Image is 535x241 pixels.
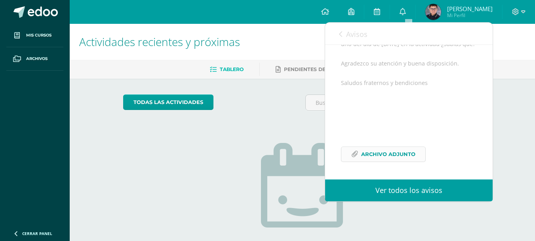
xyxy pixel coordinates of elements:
[306,95,481,110] input: Busca una actividad próxima aquí...
[425,4,441,20] img: 4e9adc51de977bfaa54d5dd343d062fc.png
[346,29,367,39] span: Avisos
[361,147,415,162] span: Archivo Adjunto
[6,24,63,47] a: Mis cursos
[284,66,352,72] span: Pendientes de entrega
[276,63,352,76] a: Pendientes de entrega
[26,32,51,39] span: Mis cursos
[447,12,493,19] span: Mi Perfil
[123,94,213,110] a: todas las Actividades
[220,66,244,72] span: Tablero
[447,5,493,13] span: [PERSON_NAME]
[79,34,240,49] span: Actividades recientes y próximas
[210,63,244,76] a: Tablero
[341,147,426,162] a: Archivo Adjunto
[22,231,52,236] span: Cerrar panel
[325,179,493,201] a: Ver todos los avisos
[26,56,48,62] span: Archivos
[341,0,477,172] div: Estimados jóvenes reciban un cordial saludo, por este medio les comparto un archivo PDF que es de...
[6,47,63,71] a: Archivos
